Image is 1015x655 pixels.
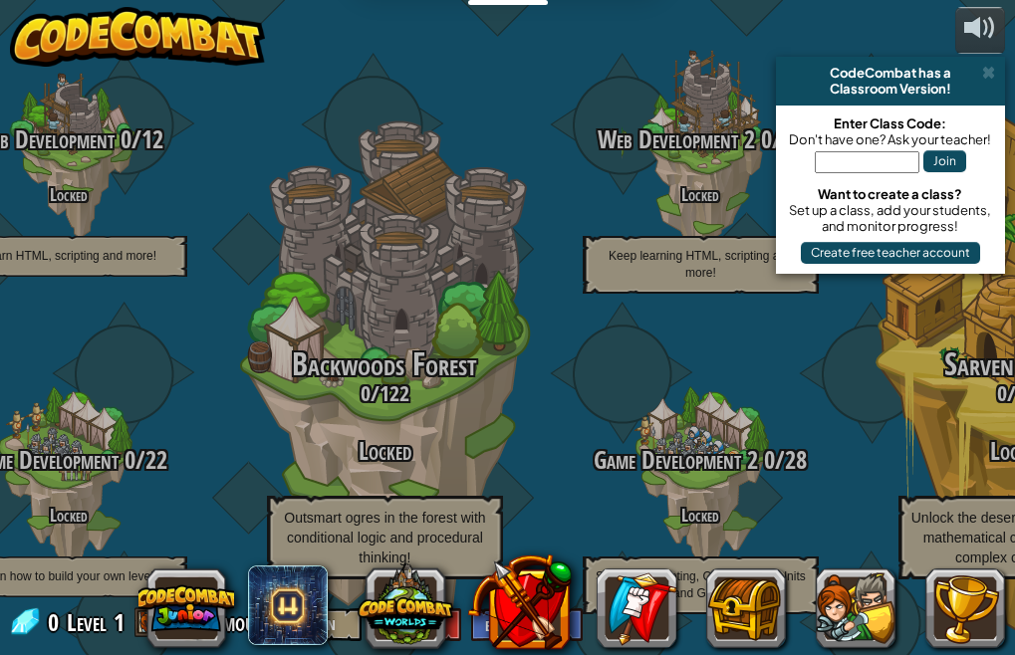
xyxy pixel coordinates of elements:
[594,443,758,477] span: Game Development 2
[543,185,859,204] h4: Locked
[361,378,371,408] span: 0
[10,7,265,67] img: CodeCombat - Learn how to code by playing a game
[786,202,995,234] div: Set up a class, add your students, and monitor progress!
[598,122,755,156] span: Web Development 2
[115,122,131,156] span: 0
[784,65,997,81] div: CodeCombat has a
[786,131,995,147] div: Don't have one? Ask your teacher!
[67,606,107,639] span: Level
[145,443,167,477] span: 22
[543,126,859,153] h3: /
[543,447,859,474] h3: /
[758,443,775,477] span: 0
[284,510,485,565] span: Outsmart ogres in the forest with conditional logic and procedural thinking!
[801,242,980,264] button: Create free teacher account
[227,381,543,405] h3: /
[785,443,807,477] span: 28
[119,443,135,477] span: 0
[292,342,477,385] span: Backwoods Forest
[227,438,543,465] h3: Locked
[141,122,163,156] span: 12
[784,81,997,97] div: Classroom Version!
[923,150,966,172] button: Join
[955,7,1005,54] button: Adjust volume
[543,506,859,525] h4: Locked
[48,606,65,638] span: 0
[114,606,125,638] span: 1
[380,378,409,408] span: 122
[755,122,772,156] span: 0
[609,249,793,280] span: Keep learning HTML, scripting and more!
[786,186,995,202] div: Want to create a class?
[786,115,995,131] div: Enter Class Code:
[997,378,1007,408] span: 0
